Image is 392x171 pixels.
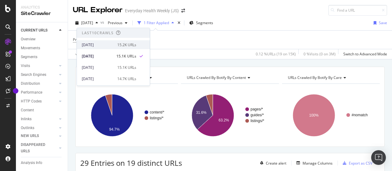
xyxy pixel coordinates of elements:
span: Protocol [73,37,87,42]
a: Movements [21,45,63,51]
div: SiteCrawler [21,10,63,17]
span: Previous [105,20,123,25]
div: 15.1K URLs [117,65,136,70]
div: Segments [21,54,37,60]
text: 100% [309,113,318,117]
a: Performance [21,89,57,96]
div: Content [21,107,34,113]
text: listings/* [251,119,264,123]
div: 14.7K URLs [117,76,136,81]
span: URLs Crawled By Botify By content [187,75,246,80]
svg: A chart. [181,89,277,142]
span: 29 Entries on 19 distinct URLs [80,158,182,168]
text: 63.2% [219,118,229,122]
div: Outlinks [21,125,34,131]
a: Inlinks [21,116,57,122]
div: Export as CSV [349,161,372,166]
a: Content [21,107,63,113]
div: HTTP Codes [21,98,42,105]
text: 31.6% [196,110,206,115]
div: 1 Filter Applied [144,20,169,25]
a: Distribution [21,80,57,87]
div: Last 10 Crawls [82,30,114,35]
div: Inlinks [21,116,32,122]
div: DISAPPEARED URLS [21,142,52,154]
a: Visits [21,63,57,69]
div: Switch to Advanced Mode [343,51,387,57]
div: NEW URLS [21,133,39,139]
div: times [176,20,182,26]
div: Search Engines [21,72,46,78]
svg: A chart. [80,89,176,142]
div: Analysis Info [21,160,42,166]
div: Save [379,20,387,25]
div: arrow-right-arrow-left [181,9,185,13]
button: Manage Columns [294,159,333,167]
div: Manage Columns [303,161,333,166]
svg: A chart. [282,89,378,142]
input: Find a URL [328,5,387,16]
text: #nomatch [352,113,368,117]
div: 15.2K URLs [117,42,136,47]
a: Overview [21,36,63,43]
div: CURRENT URLS [21,27,47,34]
text: 94.7% [109,127,120,132]
div: [DATE] [82,53,113,59]
div: Visits [21,63,30,69]
button: Export as CSV [340,158,372,168]
div: [DATE] [82,76,114,81]
a: Segments [21,54,63,60]
text: listings/* [150,116,164,120]
a: CURRENT URLS [21,27,57,34]
div: Create alert [266,161,286,166]
span: URLs Crawled By Botify By care [288,75,342,80]
h4: URLs Crawled By Botify By care [287,73,374,83]
a: DISAPPEARED URLS [21,142,57,154]
div: Performance [21,89,42,96]
span: Segments [196,20,213,25]
div: Tooltip anchor [13,88,18,94]
div: Movements [21,45,40,51]
span: vs [100,20,105,25]
div: [DATE] [82,65,114,70]
a: NEW URLS [21,133,57,139]
div: 0.12 % URLs ( 19 on 15K ) [256,51,296,57]
button: 1 Filter Applied [135,18,176,28]
text: pages/* [251,107,263,111]
a: Outlinks [21,125,57,131]
h4: URLs Crawled By Botify By content [186,73,273,83]
button: [DATE] [73,18,100,28]
div: URL Explorer [73,5,123,15]
a: Analysis Info [21,160,63,166]
button: Segments [187,18,216,28]
text: guides/* [251,113,264,117]
div: Overview [21,36,36,43]
a: Search Engines [21,72,57,78]
text: content/* [150,110,164,114]
button: Switch to Advanced Mode [341,49,387,59]
div: Distribution [21,80,40,87]
div: Everyday Health Weekly (JS) [125,8,179,14]
button: Save [371,18,387,28]
div: Open Intercom Messenger [371,150,386,165]
button: Apply [73,49,91,59]
button: Create alert [258,158,286,168]
div: [DATE] [82,42,114,47]
div: 0 % Visits ( 0 on 3M ) [303,51,336,57]
span: 2025 Sep. 28th [81,20,93,25]
a: HTTP Codes [21,98,57,105]
div: Analytics [21,5,63,10]
button: Previous [105,18,130,28]
div: 15.1K URLs [116,53,136,59]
